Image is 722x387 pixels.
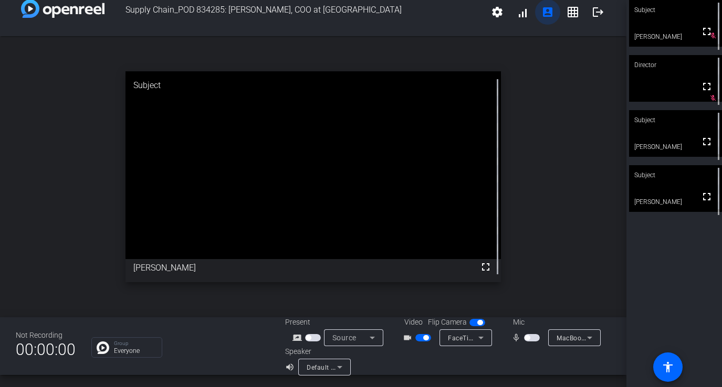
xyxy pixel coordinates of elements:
[567,6,579,18] mat-icon: grid_on
[700,80,713,93] mat-icon: fullscreen
[97,341,109,354] img: Chat Icon
[16,330,76,341] div: Not Recording
[491,6,504,18] mat-icon: settings
[629,165,722,185] div: Subject
[448,334,556,342] span: FaceTime HD Camera (3A71:F4B5)
[403,331,415,344] mat-icon: videocam_outline
[629,55,722,75] div: Director
[541,6,554,18] mat-icon: account_box
[700,25,713,38] mat-icon: fullscreen
[285,346,348,357] div: Speaker
[700,135,713,148] mat-icon: fullscreen
[292,331,305,344] mat-icon: screen_share_outline
[700,190,713,203] mat-icon: fullscreen
[404,317,423,328] span: Video
[428,317,467,328] span: Flip Camera
[285,317,390,328] div: Present
[307,363,433,371] span: Default - MacBook Pro Speakers (Built-in)
[16,337,76,362] span: 00:00:00
[479,261,492,273] mat-icon: fullscreen
[125,71,501,100] div: Subject
[285,361,298,373] mat-icon: volume_up
[503,317,608,328] div: Mic
[114,341,156,346] p: Group
[592,6,604,18] mat-icon: logout
[332,334,357,342] span: Source
[629,110,722,130] div: Subject
[662,361,674,373] mat-icon: accessibility
[511,331,524,344] mat-icon: mic_none
[114,348,156,354] p: Everyone
[557,334,664,342] span: MacBook Pro Microphone (Built-in)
